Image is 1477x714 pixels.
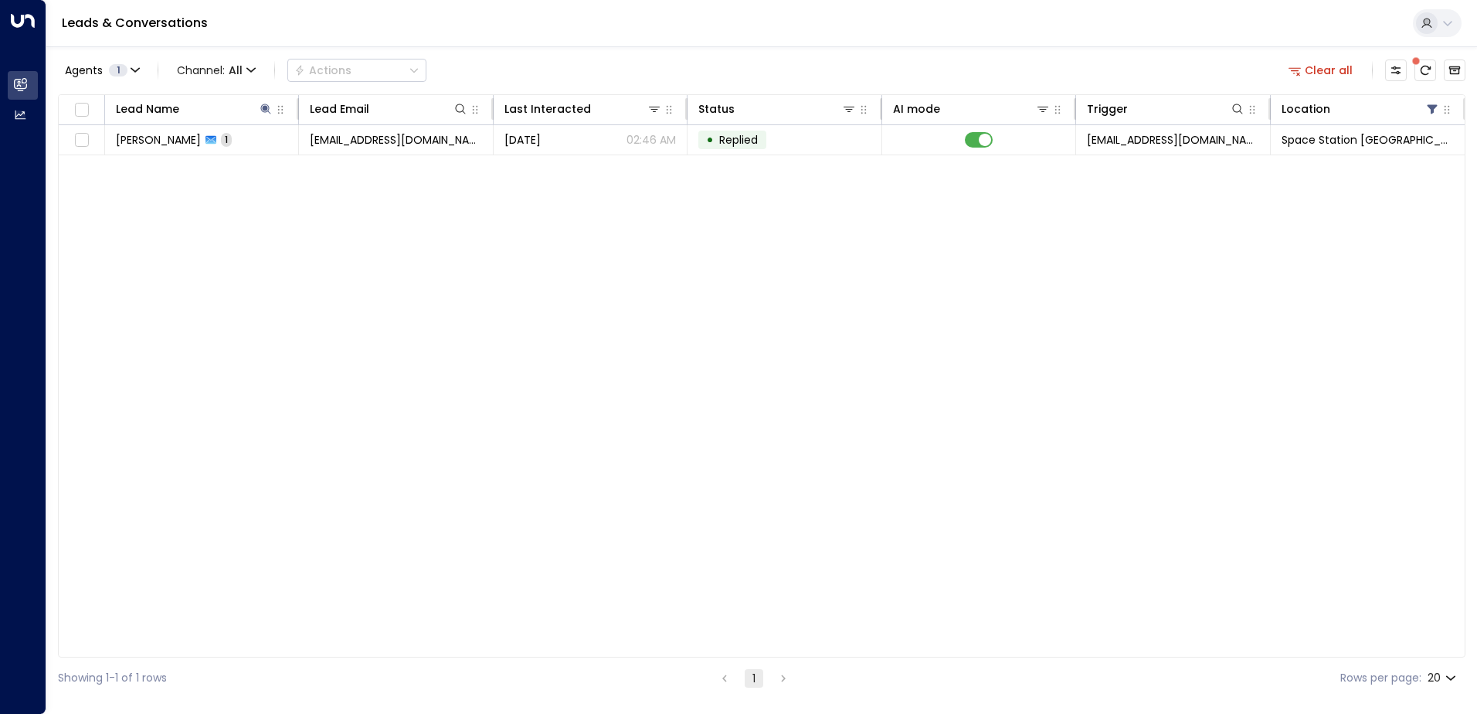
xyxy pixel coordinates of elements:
[1444,59,1465,81] button: Archived Leads
[719,132,758,148] span: Replied
[715,668,793,688] nav: pagination navigation
[626,132,676,148] p: 02:46 AM
[287,59,426,82] div: Button group with a nested menu
[1087,100,1128,118] div: Trigger
[62,14,208,32] a: Leads & Conversations
[698,100,856,118] div: Status
[1087,100,1244,118] div: Trigger
[294,63,351,77] div: Actions
[1282,132,1454,148] span: Space Station Swiss Cottage
[72,131,91,150] span: Toggle select row
[116,132,201,148] span: Shalaka J
[171,59,262,81] span: Channel:
[221,133,232,146] span: 1
[310,100,467,118] div: Lead Email
[1428,667,1459,689] div: 20
[1282,59,1360,81] button: Clear all
[72,100,91,120] span: Toggle select all
[287,59,426,82] button: Actions
[504,132,541,148] span: Yesterday
[1282,100,1440,118] div: Location
[1340,670,1421,686] label: Rows per page:
[706,127,714,153] div: •
[229,64,243,76] span: All
[116,100,179,118] div: Lead Name
[745,669,763,688] button: page 1
[1414,59,1436,81] span: There are new threads available. Refresh the grid to view the latest updates.
[1282,100,1330,118] div: Location
[310,100,369,118] div: Lead Email
[504,100,591,118] div: Last Interacted
[698,100,735,118] div: Status
[893,100,940,118] div: AI mode
[58,670,167,686] div: Showing 1-1 of 1 rows
[58,59,145,81] button: Agents1
[109,64,127,76] span: 1
[1385,59,1407,81] button: Customize
[504,100,662,118] div: Last Interacted
[310,132,481,148] span: shalaka0021@gmail.com
[171,59,262,81] button: Channel:All
[893,100,1051,118] div: AI mode
[65,65,103,76] span: Agents
[1087,132,1258,148] span: leads@space-station.co.uk
[116,100,273,118] div: Lead Name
